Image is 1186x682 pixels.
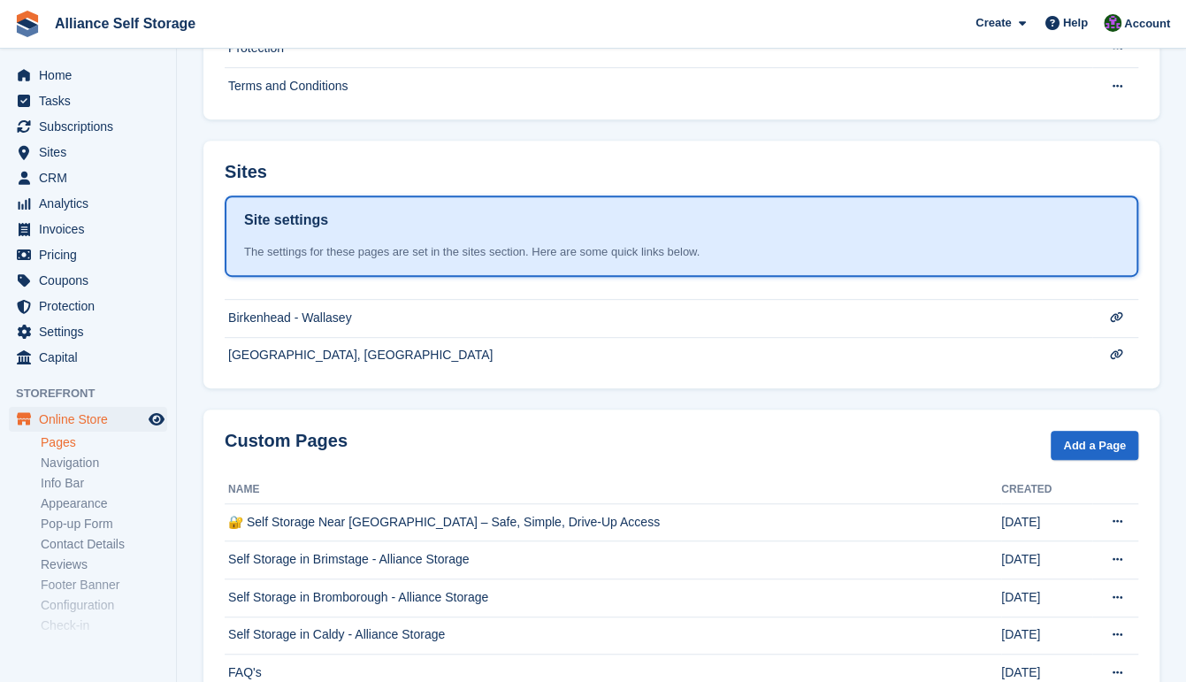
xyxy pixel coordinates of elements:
[41,475,167,492] a: Info Bar
[39,63,145,88] span: Home
[9,88,167,113] a: menu
[41,495,167,512] a: Appearance
[41,536,167,553] a: Contact Details
[1124,15,1170,33] span: Account
[39,217,145,241] span: Invoices
[244,210,328,231] h1: Site settings
[146,409,167,430] a: Preview store
[41,434,167,451] a: Pages
[9,407,167,432] a: menu
[225,30,1092,68] td: Protection
[1063,14,1088,32] span: Help
[9,191,167,216] a: menu
[39,165,145,190] span: CRM
[1104,14,1121,32] img: Romilly Norton
[225,503,1001,541] td: 🔐 Self Storage Near [GEOGRAPHIC_DATA] – Safe, Simple, Drive-Up Access
[1001,476,1092,504] th: Created
[1001,617,1092,655] td: [DATE]
[225,579,1001,617] td: Self Storage in Bromborough - Alliance Storage
[39,407,145,432] span: Online Store
[41,516,167,533] a: Pop-up Form
[9,319,167,344] a: menu
[1001,503,1092,541] td: [DATE]
[9,217,167,241] a: menu
[225,68,1092,105] td: Terms and Conditions
[976,14,1011,32] span: Create
[225,541,1001,579] td: Self Storage in Brimstage - Alliance Storage
[225,431,348,451] h2: Custom Pages
[39,88,145,113] span: Tasks
[9,114,167,139] a: menu
[9,294,167,318] a: menu
[39,268,145,293] span: Coupons
[225,299,1092,337] td: Birkenhead - Wallasey
[9,63,167,88] a: menu
[225,617,1001,655] td: Self Storage in Caldy - Alliance Storage
[1001,541,1092,579] td: [DATE]
[39,319,145,344] span: Settings
[39,294,145,318] span: Protection
[41,556,167,573] a: Reviews
[41,617,167,634] a: Check-in
[1001,579,1092,617] td: [DATE]
[39,114,145,139] span: Subscriptions
[9,242,167,267] a: menu
[9,140,167,165] a: menu
[9,345,167,370] a: menu
[14,11,41,37] img: stora-icon-8386f47178a22dfd0bd8f6a31ec36ba5ce8667c1dd55bd0f319d3a0aa187defe.svg
[39,242,145,267] span: Pricing
[1051,431,1138,460] a: Add a Page
[39,140,145,165] span: Sites
[16,385,176,402] span: Storefront
[41,577,167,594] a: Footer Banner
[48,9,203,38] a: Alliance Self Storage
[225,337,1092,374] td: [GEOGRAPHIC_DATA], [GEOGRAPHIC_DATA]
[225,476,1001,504] th: Name
[9,268,167,293] a: menu
[39,345,145,370] span: Capital
[244,243,1119,261] div: The settings for these pages are set in the sites section. Here are some quick links below.
[9,165,167,190] a: menu
[225,162,267,182] h2: Sites
[41,455,167,471] a: Navigation
[39,191,145,216] span: Analytics
[41,597,167,614] a: Configuration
